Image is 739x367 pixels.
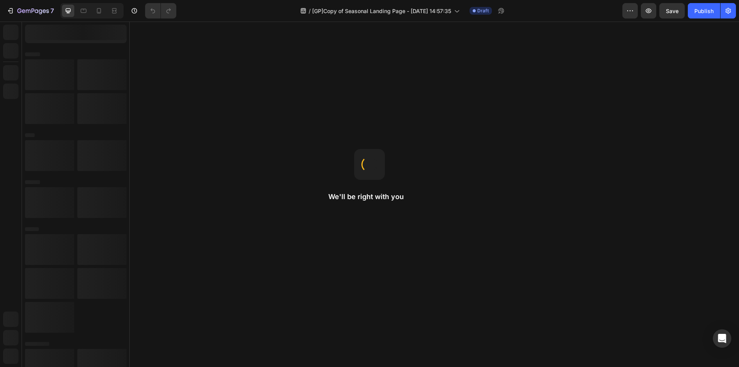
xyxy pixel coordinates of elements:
button: Publish [688,3,720,18]
button: 7 [3,3,57,18]
div: Undo/Redo [145,3,176,18]
span: Save [666,8,679,14]
p: 7 [50,6,54,15]
div: Publish [694,7,714,15]
span: [GP]Copy of Seasonal Landing Page - [DATE] 14:57:35 [312,7,451,15]
button: Save [659,3,685,18]
div: Open Intercom Messenger [713,329,731,348]
h2: We'll be right with you [328,192,411,201]
span: Draft [477,7,489,14]
span: / [309,7,311,15]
